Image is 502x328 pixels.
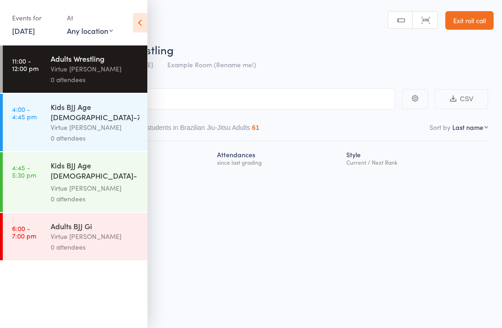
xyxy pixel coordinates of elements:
div: Any location [67,26,113,36]
time: 11:00 - 12:00 pm [12,57,39,72]
div: Style [343,145,488,170]
div: 0 attendees [51,242,139,252]
label: Sort by [429,122,450,132]
time: 4:00 - 4:45 pm [12,105,37,120]
div: Next Payment [90,145,214,170]
a: 4:45 -5:30 pmKids BJJ Age [DEMOGRAPHIC_DATA]-[DEMOGRAPHIC_DATA] and TeensVirtue [PERSON_NAME]0 at... [3,152,147,212]
button: Other students in Brazilian Jiu-Jitsu Adults61 [129,119,259,141]
a: Exit roll call [445,11,494,30]
span: Example Room (Rename me!) [167,60,256,69]
div: At [67,10,113,26]
div: Atten­dances [213,145,343,170]
div: Virtue [PERSON_NAME] [51,231,139,242]
div: Virtue [PERSON_NAME] [51,64,139,74]
button: CSV [435,89,488,109]
div: 0 attendees [51,193,139,204]
div: Virtue [PERSON_NAME] [51,122,139,133]
a: 6:00 -7:00 pmAdults BJJ GiVirtue [PERSON_NAME]0 attendees [3,213,147,260]
a: [DATE] [12,26,35,36]
div: 0 attendees [51,133,139,143]
input: Search by name [14,88,395,109]
time: 4:45 - 5:30 pm [12,164,36,179]
div: Kids BJJ Age [DEMOGRAPHIC_DATA]-7yrs [51,102,139,122]
div: Last name [452,122,483,132]
div: 61 [252,124,259,131]
div: Current / Next Rank [346,159,484,165]
div: 0 attendees [51,74,139,85]
div: Adults Wrestling [51,53,139,64]
div: Adults BJJ Gi [51,221,139,231]
div: Events for [12,10,58,26]
time: 6:00 - 7:00 pm [12,225,36,239]
div: since last grading [217,159,339,165]
div: Virtue [PERSON_NAME] [51,183,139,193]
a: 11:00 -12:00 pmAdults WrestlingVirtue [PERSON_NAME]0 attendees [3,45,147,93]
div: Kids BJJ Age [DEMOGRAPHIC_DATA]-[DEMOGRAPHIC_DATA] and Teens [51,160,139,183]
a: 4:00 -4:45 pmKids BJJ Age [DEMOGRAPHIC_DATA]-7yrsVirtue [PERSON_NAME]0 attendees [3,94,147,151]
